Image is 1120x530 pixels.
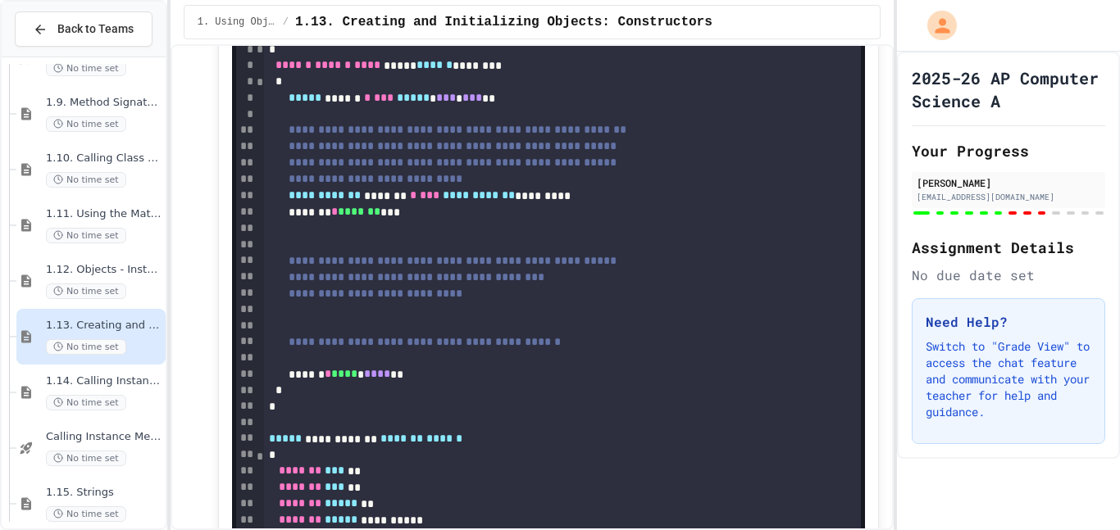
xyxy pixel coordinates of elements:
div: My Account [910,7,961,44]
span: No time set [46,228,126,243]
span: 1. Using Objects and Methods [198,16,276,29]
h3: Need Help? [926,312,1091,332]
span: 1.12. Objects - Instances of Classes [46,263,162,277]
span: Calling Instance Methods - Topic 1.14 [46,430,162,444]
span: No time set [46,506,126,522]
span: 1.11. Using the Math Class [46,207,162,221]
h1: 2025-26 AP Computer Science A [912,66,1105,112]
span: No time set [46,283,126,299]
span: 1.13. Creating and Initializing Objects: Constructors [46,319,162,333]
span: 1.10. Calling Class Methods [46,152,162,165]
div: [EMAIL_ADDRESS][DOMAIN_NAME] [917,191,1100,203]
button: Back to Teams [15,11,153,47]
span: / [283,16,289,29]
span: No time set [46,451,126,466]
span: 1.13. Creating and Initializing Objects: Constructors [295,12,713,32]
span: 1.14. Calling Instance Methods [46,374,162,388]
span: Back to Teams [57,20,134,38]
span: No time set [46,395,126,410]
span: No time set [46,172,126,188]
span: 1.15. Strings [46,486,162,500]
span: No time set [46,339,126,355]
span: 1.9. Method Signatures [46,96,162,110]
p: Switch to "Grade View" to access the chat feature and communicate with your teacher for help and ... [926,338,1091,420]
span: No time set [46,61,126,76]
h2: Your Progress [912,139,1105,162]
div: [PERSON_NAME] [917,175,1100,190]
div: No due date set [912,265,1105,285]
h2: Assignment Details [912,236,1105,259]
span: No time set [46,116,126,132]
